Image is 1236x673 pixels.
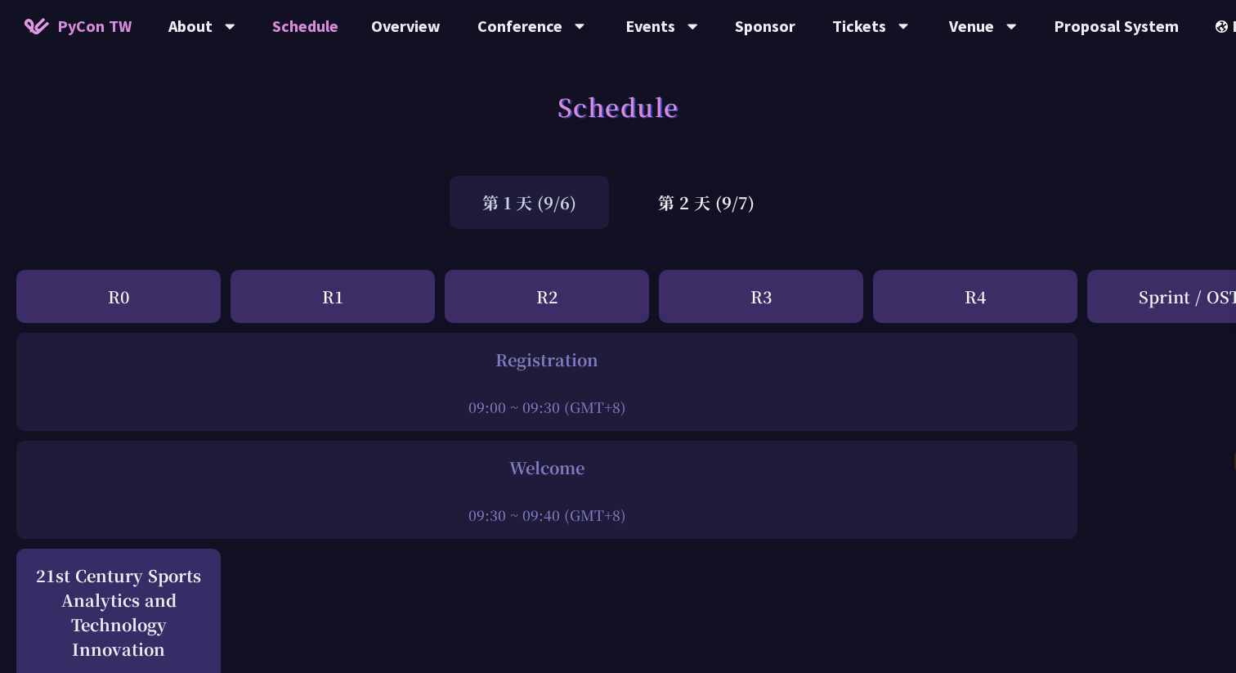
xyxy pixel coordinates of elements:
div: R2 [445,270,649,323]
a: PyCon TW [8,6,148,47]
div: R3 [659,270,863,323]
h1: Schedule [558,82,679,131]
div: R1 [231,270,435,323]
div: Registration [25,348,1069,372]
div: 09:30 ~ 09:40 (GMT+8) [25,505,1069,525]
div: R4 [873,270,1077,323]
span: PyCon TW [57,14,132,38]
div: 09:00 ~ 09:30 (GMT+8) [25,397,1069,417]
div: 21st Century Sports Analytics and Technology Innovation [25,563,213,662]
div: 第 2 天 (9/7) [625,176,787,229]
div: 第 1 天 (9/6) [450,176,609,229]
img: Home icon of PyCon TW 2025 [25,18,49,34]
img: Locale Icon [1216,20,1232,33]
div: Welcome [25,455,1069,480]
div: R0 [16,270,221,323]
